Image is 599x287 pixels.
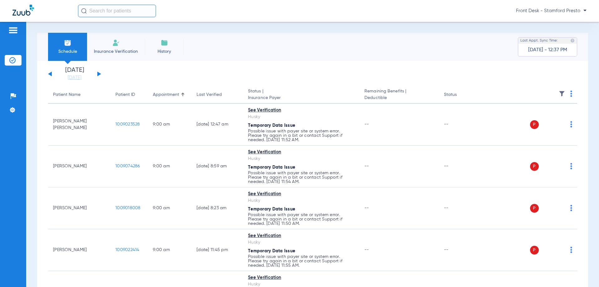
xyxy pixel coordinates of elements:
span: 1009022414 [115,248,139,252]
img: group-dot-blue.svg [570,121,572,127]
div: Last Verified [197,92,238,98]
span: P [530,246,539,255]
p: Possible issue with payer site or system error. Please try again in a bit or contact Support if n... [248,129,354,142]
p: Possible issue with payer site or system error. Please try again in a bit or contact Support if n... [248,171,354,184]
img: last sync help info [570,38,575,43]
div: See Verification [248,191,354,197]
td: [DATE] 8:23 AM [192,187,243,229]
th: Status | [243,86,359,104]
td: -- [439,229,481,271]
div: Husky [248,197,354,204]
div: Appointment [153,92,187,98]
span: Temporary Data Issue [248,165,295,170]
span: 1009018008 [115,206,141,210]
img: x.svg [556,247,562,253]
img: x.svg [556,205,562,211]
td: 9:00 AM [148,187,192,229]
span: -- [364,122,369,126]
span: Temporary Data Issue [248,123,295,128]
div: Patient Name [53,92,105,98]
td: [PERSON_NAME] [PERSON_NAME] [48,104,110,146]
td: -- [439,146,481,187]
div: Husky [248,156,354,162]
img: filter.svg [559,91,565,97]
li: [DATE] [56,67,93,81]
div: Patient Name [53,92,80,98]
span: Schedule [53,48,82,55]
td: [PERSON_NAME] [48,187,110,229]
span: [DATE] - 12:37 PM [528,47,567,53]
span: 1009023528 [115,122,140,126]
img: Schedule [64,39,71,47]
img: x.svg [556,121,562,127]
img: Zuub Logo [12,5,34,16]
img: History [161,39,168,47]
div: See Verification [248,233,354,239]
td: 9:00 AM [148,229,192,271]
span: History [149,48,179,55]
td: [PERSON_NAME] [48,229,110,271]
div: Husky [248,239,354,246]
img: group-dot-blue.svg [570,205,572,211]
span: P [530,162,539,171]
span: P [530,204,539,213]
a: [DATE] [56,75,93,81]
td: [DATE] 8:59 AM [192,146,243,187]
span: -- [364,164,369,168]
div: Husky [248,114,354,120]
span: P [530,120,539,129]
img: group-dot-blue.svg [570,163,572,169]
iframe: Chat Widget [568,257,599,287]
span: -- [364,206,369,210]
img: Manual Insurance Verification [112,39,120,47]
td: [PERSON_NAME] [48,146,110,187]
div: Appointment [153,92,179,98]
input: Search for patients [78,5,156,17]
span: Insurance Verification [92,48,140,55]
th: Status [439,86,481,104]
span: Insurance Payer [248,95,354,101]
div: Last Verified [197,92,222,98]
p: Possible issue with payer site or system error. Please try again in a bit or contact Support if n... [248,213,354,226]
td: -- [439,187,481,229]
span: -- [364,248,369,252]
span: Front Desk - Stamford Presto [516,8,587,14]
td: 9:00 AM [148,146,192,187]
img: group-dot-blue.svg [570,91,572,97]
td: [DATE] 12:47 AM [192,104,243,146]
td: [DATE] 11:45 PM [192,229,243,271]
img: group-dot-blue.svg [570,247,572,253]
span: Deductible [364,95,434,101]
span: Last Appt. Sync Time: [520,37,558,44]
span: Temporary Data Issue [248,249,295,253]
img: x.svg [556,163,562,169]
p: Possible issue with payer site or system error. Please try again in a bit or contact Support if n... [248,255,354,268]
div: See Verification [248,275,354,281]
div: Patient ID [115,92,135,98]
td: -- [439,104,481,146]
span: 1009074286 [115,164,140,168]
div: See Verification [248,107,354,114]
td: 9:00 AM [148,104,192,146]
img: hamburger-icon [8,27,18,34]
img: Search Icon [81,8,87,14]
div: See Verification [248,149,354,156]
th: Remaining Benefits | [359,86,439,104]
span: Temporary Data Issue [248,207,295,211]
div: Patient ID [115,92,143,98]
